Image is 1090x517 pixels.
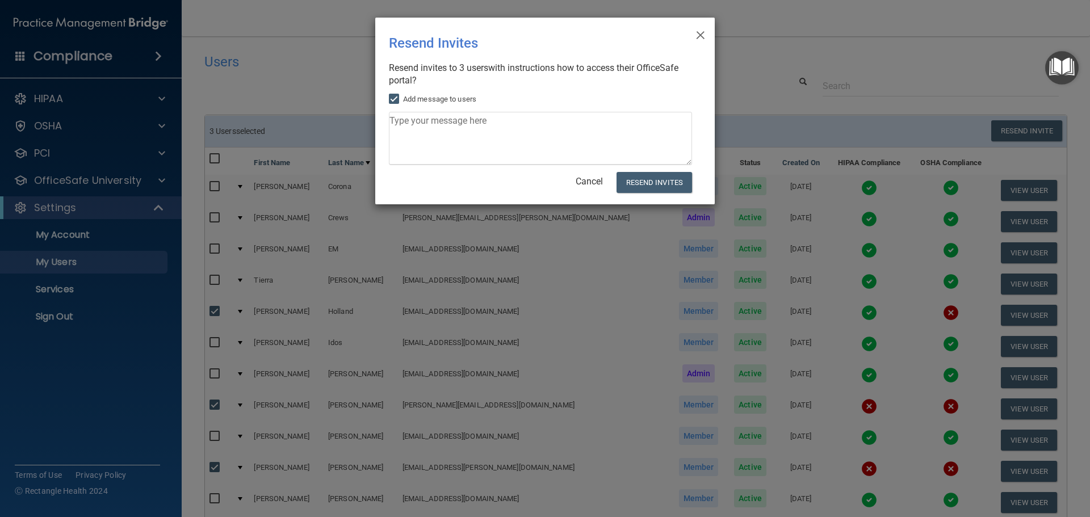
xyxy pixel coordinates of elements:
button: Open Resource Center [1045,51,1079,85]
span: s [484,62,488,73]
div: Resend Invites [389,27,655,60]
div: Resend invites to 3 user with instructions how to access their OfficeSafe portal? [389,62,692,87]
span: × [695,22,706,45]
input: Add message to users [389,95,402,104]
label: Add message to users [389,93,476,106]
iframe: Drift Widget Chat Controller [894,436,1076,482]
button: Resend Invites [617,172,692,193]
a: Cancel [576,176,603,187]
